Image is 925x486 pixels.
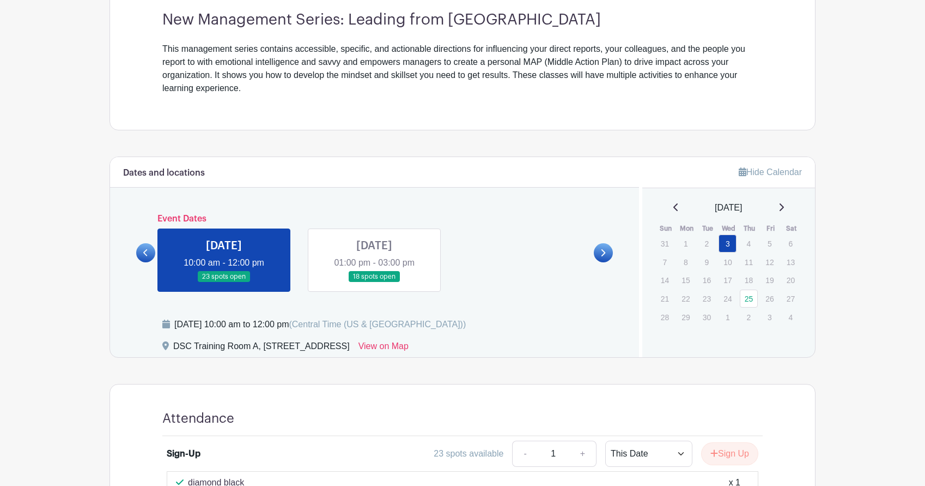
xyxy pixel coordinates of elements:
p: 30 [698,309,716,326]
h4: Attendance [162,411,234,427]
h6: Dates and locations [123,168,205,178]
th: Sat [781,223,802,234]
div: 23 spots available [434,447,503,460]
p: 22 [677,290,695,307]
p: 9 [698,254,716,271]
p: 19 [760,272,778,289]
div: [DATE] 10:00 am to 12:00 pm [174,318,466,331]
th: Mon [676,223,697,234]
span: (Central Time (US & [GEOGRAPHIC_DATA])) [289,320,466,329]
th: Thu [739,223,760,234]
p: 27 [782,290,800,307]
p: 2 [698,235,716,252]
p: 8 [677,254,695,271]
div: DSC Training Room A, [STREET_ADDRESS] [173,340,350,357]
p: 26 [760,290,778,307]
h3: New Management Series: Leading from [GEOGRAPHIC_DATA] [162,11,763,29]
p: 20 [782,272,800,289]
p: 10 [719,254,737,271]
p: 15 [677,272,695,289]
a: + [569,441,597,467]
a: View on Map [358,340,409,357]
p: 21 [656,290,674,307]
p: 6 [782,235,800,252]
p: 31 [656,235,674,252]
span: [DATE] [715,201,742,214]
div: Sign-Up [167,447,200,460]
p: 14 [656,272,674,289]
p: 29 [677,309,695,326]
p: 1 [677,235,695,252]
p: 4 [740,235,758,252]
p: 1 [719,309,737,326]
p: 2 [740,309,758,326]
th: Wed [718,223,739,234]
p: 11 [740,254,758,271]
a: 3 [719,235,737,253]
div: This management series contains accessible, specific, and actionable directions for influencing y... [162,43,763,95]
p: 23 [698,290,716,307]
p: 24 [719,290,737,307]
p: 18 [740,272,758,289]
p: 13 [782,254,800,271]
button: Sign Up [701,442,758,465]
th: Fri [760,223,781,234]
p: 12 [760,254,778,271]
p: 3 [760,309,778,326]
th: Tue [697,223,719,234]
a: 25 [740,290,758,308]
a: - [512,441,537,467]
p: 4 [782,309,800,326]
h6: Event Dates [155,214,594,224]
p: 17 [719,272,737,289]
p: 28 [656,309,674,326]
p: 7 [656,254,674,271]
p: 16 [698,272,716,289]
p: 5 [760,235,778,252]
th: Sun [655,223,677,234]
a: Hide Calendar [739,167,802,177]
